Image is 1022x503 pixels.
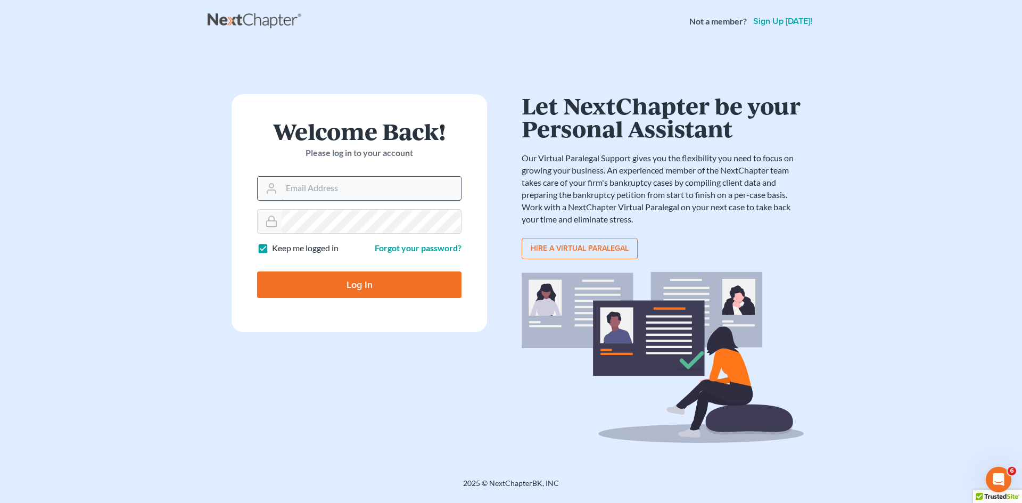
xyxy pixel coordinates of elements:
p: Our Virtual Paralegal Support gives you the flexibility you need to focus on growing your busines... [522,152,804,225]
a: Forgot your password? [375,243,461,253]
a: Hire a virtual paralegal [522,238,638,259]
h1: Welcome Back! [257,120,461,143]
strong: Not a member? [689,15,747,28]
div: 2025 © NextChapterBK, INC [208,478,814,497]
iframe: Intercom live chat [986,467,1011,492]
input: Log In [257,271,461,298]
a: Sign up [DATE]! [751,17,814,26]
label: Keep me logged in [272,242,339,254]
h1: Let NextChapter be your Personal Assistant [522,94,804,139]
input: Email Address [282,177,461,200]
p: Please log in to your account [257,147,461,159]
img: virtual_paralegal_bg-b12c8cf30858a2b2c02ea913d52db5c468ecc422855d04272ea22d19010d70dc.svg [522,272,804,443]
span: 6 [1008,467,1016,475]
